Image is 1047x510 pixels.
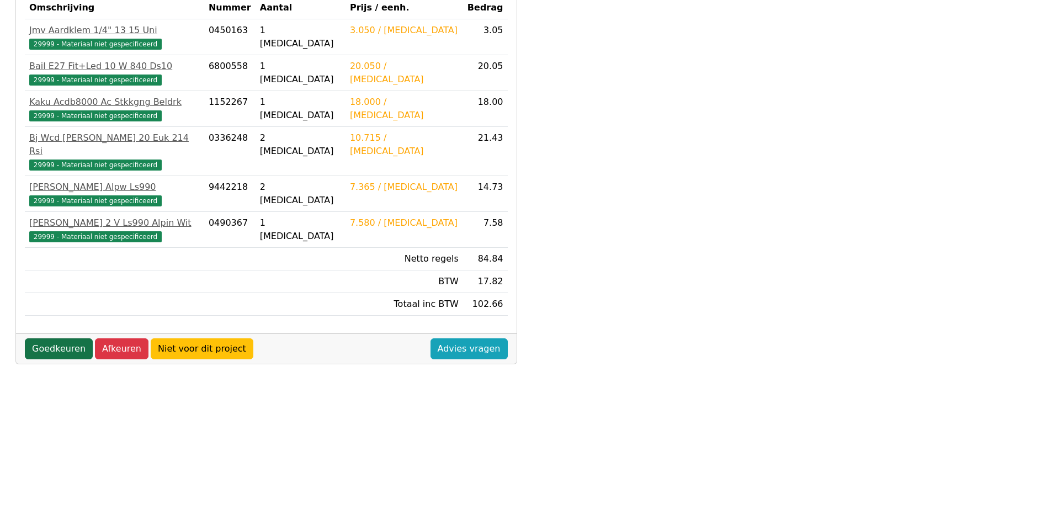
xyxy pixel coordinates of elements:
[260,60,341,86] div: 1 [MEDICAL_DATA]
[204,91,256,127] td: 1152267
[260,95,341,122] div: 1 [MEDICAL_DATA]
[346,293,463,316] td: Totaal inc BTW
[204,212,256,248] td: 0490367
[350,60,459,86] div: 20.050 / [MEDICAL_DATA]
[204,19,256,55] td: 0450163
[463,127,508,176] td: 21.43
[29,110,162,121] span: 29999 - Materiaal niet gespecificeerd
[204,55,256,91] td: 6800558
[463,55,508,91] td: 20.05
[29,180,200,207] a: [PERSON_NAME] Alpw Ls99029999 - Materiaal niet gespecificeerd
[463,19,508,55] td: 3.05
[350,216,459,230] div: 7.580 / [MEDICAL_DATA]
[350,180,459,194] div: 7.365 / [MEDICAL_DATA]
[29,60,200,86] a: Bail E27 Fit+Led 10 W 840 Ds1029999 - Materiaal niet gespecificeerd
[346,248,463,270] td: Netto regels
[463,91,508,127] td: 18.00
[260,216,341,243] div: 1 [MEDICAL_DATA]
[29,180,200,194] div: [PERSON_NAME] Alpw Ls990
[95,338,148,359] a: Afkeuren
[29,24,200,50] a: Jmv Aardklem 1/4" 13 15 Uni29999 - Materiaal niet gespecificeerd
[29,131,200,171] a: Bj Wcd [PERSON_NAME] 20 Euk 214 Rsi29999 - Materiaal niet gespecificeerd
[29,195,162,206] span: 29999 - Materiaal niet gespecificeerd
[29,24,200,37] div: Jmv Aardklem 1/4" 13 15 Uni
[29,131,200,158] div: Bj Wcd [PERSON_NAME] 20 Euk 214 Rsi
[463,212,508,248] td: 7.58
[204,176,256,212] td: 9442218
[29,60,200,73] div: Bail E27 Fit+Led 10 W 840 Ds10
[29,216,200,230] div: [PERSON_NAME] 2 V Ls990 Alpin Wit
[463,270,508,293] td: 17.82
[25,338,93,359] a: Goedkeuren
[29,95,200,122] a: Kaku Acdb8000 Ac Stkkgng Beldrk29999 - Materiaal niet gespecificeerd
[350,24,459,37] div: 3.050 / [MEDICAL_DATA]
[29,160,162,171] span: 29999 - Materiaal niet gespecificeerd
[29,216,200,243] a: [PERSON_NAME] 2 V Ls990 Alpin Wit29999 - Materiaal niet gespecificeerd
[260,24,341,50] div: 1 [MEDICAL_DATA]
[151,338,253,359] a: Niet voor dit project
[463,248,508,270] td: 84.84
[29,39,162,50] span: 29999 - Materiaal niet gespecificeerd
[350,131,459,158] div: 10.715 / [MEDICAL_DATA]
[346,270,463,293] td: BTW
[260,131,341,158] div: 2 [MEDICAL_DATA]
[431,338,508,359] a: Advies vragen
[350,95,459,122] div: 18.000 / [MEDICAL_DATA]
[29,95,200,109] div: Kaku Acdb8000 Ac Stkkgng Beldrk
[463,293,508,316] td: 102.66
[29,75,162,86] span: 29999 - Materiaal niet gespecificeerd
[463,176,508,212] td: 14.73
[204,127,256,176] td: 0336248
[29,231,162,242] span: 29999 - Materiaal niet gespecificeerd
[260,180,341,207] div: 2 [MEDICAL_DATA]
